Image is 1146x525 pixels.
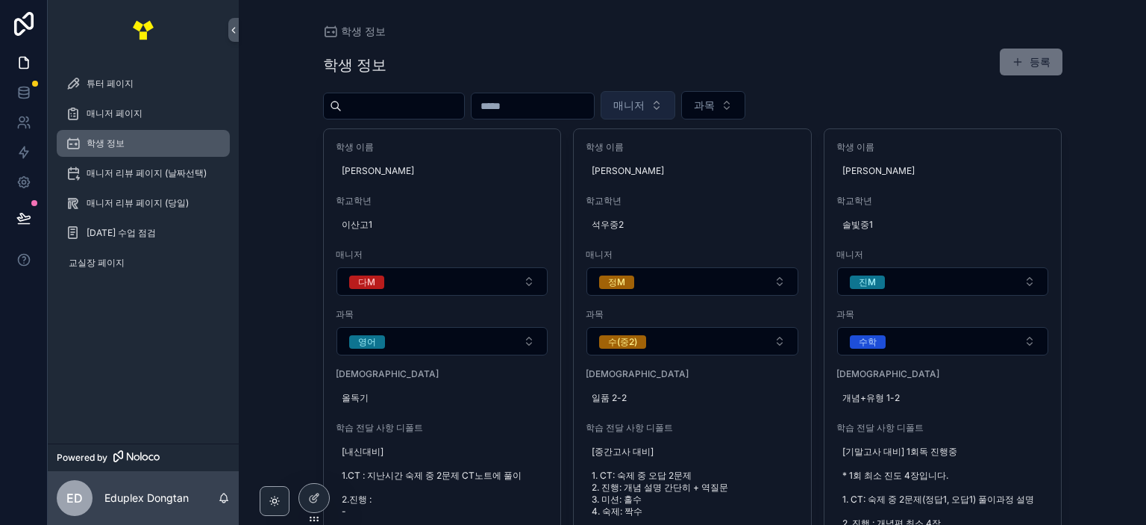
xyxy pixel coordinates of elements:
span: 교실장 페이지 [69,257,125,269]
span: 학교학년 [836,195,1050,207]
span: 솔빛중1 [842,219,1044,231]
span: 학생 정보 [341,24,386,39]
h1: 학생 정보 [323,55,386,75]
span: 일품 2-2 [592,392,793,404]
span: 석우중2 [592,219,793,231]
span: [DEMOGRAPHIC_DATA] [586,368,799,380]
button: Select Button [586,327,798,355]
span: 튜터 페이지 [87,78,134,90]
div: 정M [608,276,625,289]
div: 수(중2) [608,335,637,349]
span: 학습 전달 사항 디폴트 [586,422,799,434]
a: 매니저 페이지 [57,100,230,127]
span: 학교학년 [336,195,549,207]
a: 교실장 페이지 [57,249,230,276]
span: [DEMOGRAPHIC_DATA] [836,368,1050,380]
button: Select Button [681,91,745,119]
button: Select Button [837,267,1049,296]
span: 매니저 [613,98,645,113]
button: Select Button [336,327,548,355]
a: 학생 정보 [323,24,386,39]
span: [PERSON_NAME] [592,165,793,177]
a: 매니저 리뷰 페이지 (당일) [57,190,230,217]
div: scrollable content [48,60,239,296]
div: 다M [358,276,375,289]
span: [PERSON_NAME] [342,165,543,177]
span: 학생 이름 [836,141,1050,153]
span: 매니저 [336,249,549,261]
span: 매니저 [836,249,1050,261]
button: Select Button [336,267,548,296]
span: 학생 정보 [87,137,125,149]
span: 매니저 리뷰 페이지 (날짜선택) [87,167,207,179]
a: 튜터 페이지 [57,70,230,97]
span: 과목 [336,308,549,320]
span: [DEMOGRAPHIC_DATA] [336,368,549,380]
span: [DATE] 수업 점검 [87,227,156,239]
button: Select Button [837,327,1049,355]
span: [PERSON_NAME] [842,165,1044,177]
span: Powered by [57,452,107,464]
span: 과목 [694,98,715,113]
div: 진M [859,276,876,289]
img: App logo [131,18,155,42]
button: 등록 [1000,49,1062,75]
span: 매니저 [586,249,799,261]
span: ED [66,489,83,507]
a: 매니저 리뷰 페이지 (날짜선택) [57,160,230,187]
span: 학습 전달 사항 디폴트 [336,422,549,434]
span: 과목 [836,308,1050,320]
a: 학생 정보 [57,130,230,157]
div: 수학 [859,335,877,349]
span: 매니저 페이지 [87,108,143,119]
span: 올독기 [342,392,543,404]
a: [DATE] 수업 점검 [57,220,230,246]
div: 영어 [358,335,376,349]
span: 학습 전달 사항 디폴트 [836,422,1050,434]
a: Powered by [48,444,239,471]
button: Select Button [586,267,798,296]
span: 과목 [586,308,799,320]
span: 매니저 리뷰 페이지 (당일) [87,197,189,209]
span: 학생 이름 [336,141,549,153]
span: 학생 이름 [586,141,799,153]
span: 개념+유형 1-2 [842,392,1044,404]
span: 학교학년 [586,195,799,207]
button: Select Button [601,91,675,119]
p: Eduplex Dongtan [104,491,189,506]
span: 이산고1 [342,219,543,231]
